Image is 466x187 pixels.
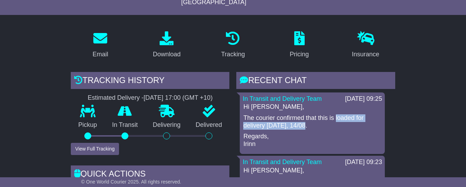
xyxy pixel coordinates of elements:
p: Delivered [188,121,229,129]
div: Tracking history [71,72,230,91]
p: In Transit [104,121,145,129]
div: Quick Actions [71,165,230,184]
a: In Transit and Delivery Team [243,158,322,165]
a: Download [148,29,185,62]
p: Regards, Irinn [243,133,381,148]
p: Hi [PERSON_NAME], [243,167,381,174]
div: Email [93,50,108,59]
p: Delivering [145,121,188,129]
div: [DATE] 09:25 [345,95,382,103]
div: Estimated Delivery - [71,94,230,102]
a: In Transit and Delivery Team [243,95,322,102]
div: Insurance [352,50,379,59]
a: Pricing [285,29,313,62]
div: [DATE] 09:23 [345,158,382,166]
a: Email [88,29,113,62]
p: The courier confirmed that this is loaded for delivery [DATE], 14/08. [243,114,381,129]
p: Pickup [71,121,104,129]
div: [DATE] 17:00 (GMT +10) [144,94,213,102]
div: Pricing [290,50,309,59]
span: © One World Courier 2025. All rights reserved. [81,179,181,185]
a: Insurance [347,29,384,62]
div: RECENT CHAT [236,72,395,91]
div: Download [153,50,180,59]
a: Tracking [217,29,249,62]
div: Tracking [221,50,245,59]
p: Hi [PERSON_NAME], [243,103,381,111]
button: View Full Tracking [71,143,119,155]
